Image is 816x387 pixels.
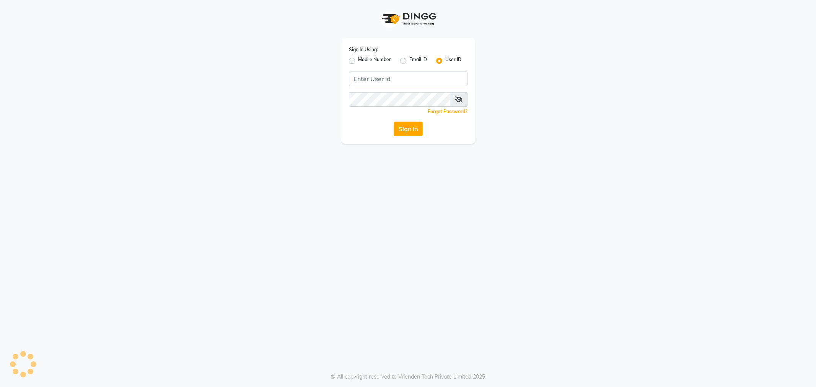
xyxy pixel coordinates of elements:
button: Sign In [394,122,423,136]
img: logo1.svg [378,8,439,30]
label: Email ID [409,56,427,65]
label: User ID [445,56,461,65]
label: Mobile Number [358,56,391,65]
input: Username [349,92,450,107]
input: Username [349,72,467,86]
a: Forgot Password? [428,109,467,114]
label: Sign In Using: [349,46,378,53]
